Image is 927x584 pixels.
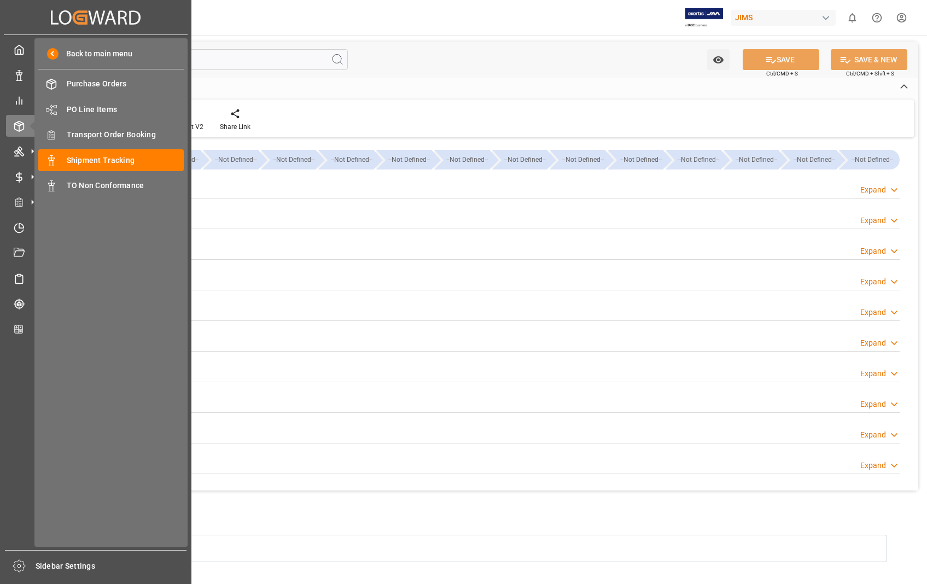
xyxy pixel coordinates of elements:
[860,337,886,349] div: Expand
[6,39,185,60] a: My Cockpit
[203,150,258,170] div: --Not Defined--
[846,69,894,78] span: Ctrl/CMD + Shift + S
[38,149,184,171] a: Shipment Tracking
[214,150,258,170] div: --Not Defined--
[608,150,663,170] div: --Not Defined--
[38,73,184,95] a: Purchase Orders
[6,242,185,264] a: Document Management
[731,7,840,28] button: JIMS
[860,368,886,379] div: Expand
[860,460,886,471] div: Expand
[840,5,865,30] button: show 0 new notifications
[724,150,779,170] div: --Not Defined--
[781,150,836,170] div: --Not Defined--
[145,150,200,170] div: --Not Defined--
[860,184,886,196] div: Expand
[865,5,889,30] button: Help Center
[38,124,184,145] a: Transport Order Booking
[860,399,886,410] div: Expand
[67,180,184,191] span: TO Non Conformance
[67,104,184,115] span: PO Line Items
[6,64,185,85] a: Data Management
[387,150,432,170] div: --Not Defined--
[6,267,185,289] a: Sailing Schedules
[860,429,886,441] div: Expand
[50,49,348,70] input: Search Fields
[36,560,187,572] span: Sidebar Settings
[261,150,316,170] div: --Not Defined--
[677,150,721,170] div: --Not Defined--
[6,293,185,314] a: Tracking Shipment
[561,150,605,170] div: --Not Defined--
[707,49,730,70] button: open menu
[492,150,547,170] div: --Not Defined--
[376,150,432,170] div: --Not Defined--
[38,175,184,196] a: TO Non Conformance
[839,150,900,170] div: --Not Defined--
[860,215,886,226] div: Expand
[619,150,663,170] div: --Not Defined--
[318,150,374,170] div: --Not Defined--
[6,90,185,111] a: My Reports
[329,150,374,170] div: --Not Defined--
[272,150,316,170] div: --Not Defined--
[731,10,836,26] div: JIMS
[666,150,721,170] div: --Not Defined--
[743,49,819,70] button: SAVE
[434,150,489,170] div: --Not Defined--
[6,217,185,238] a: Timeslot Management V2
[220,122,250,132] div: Share Link
[792,150,836,170] div: --Not Defined--
[860,246,886,257] div: Expand
[67,78,184,90] span: Purchase Orders
[685,8,723,27] img: Exertis%20JAM%20-%20Email%20Logo.jpg_1722504956.jpg
[850,150,894,170] div: --Not Defined--
[6,318,185,340] a: CO2 Calculator
[503,150,547,170] div: --Not Defined--
[38,98,184,120] a: PO Line Items
[831,49,907,70] button: SAVE & NEW
[445,150,489,170] div: --Not Defined--
[766,69,798,78] span: Ctrl/CMD + S
[734,150,779,170] div: --Not Defined--
[860,276,886,288] div: Expand
[67,155,184,166] span: Shipment Tracking
[67,129,184,141] span: Transport Order Booking
[550,150,605,170] div: --Not Defined--
[59,48,132,60] span: Back to main menu
[860,307,886,318] div: Expand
